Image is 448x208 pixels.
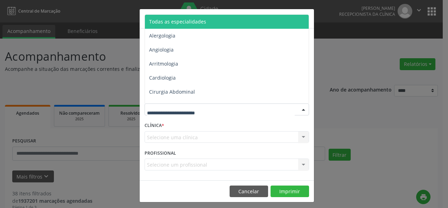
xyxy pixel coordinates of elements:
[149,88,195,95] span: Cirurgia Abdominal
[149,74,176,81] span: Cardiologia
[149,60,178,67] span: Arritmologia
[145,120,164,131] label: CLÍNICA
[145,14,225,23] h5: Relatório de agendamentos
[149,32,175,39] span: Alergologia
[149,46,174,53] span: Angiologia
[145,148,176,159] label: PROFISSIONAL
[149,18,206,25] span: Todas as especialidades
[149,102,192,109] span: Cirurgia Bariatrica
[271,186,309,197] button: Imprimir
[300,9,314,26] button: Close
[230,186,268,197] button: Cancelar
